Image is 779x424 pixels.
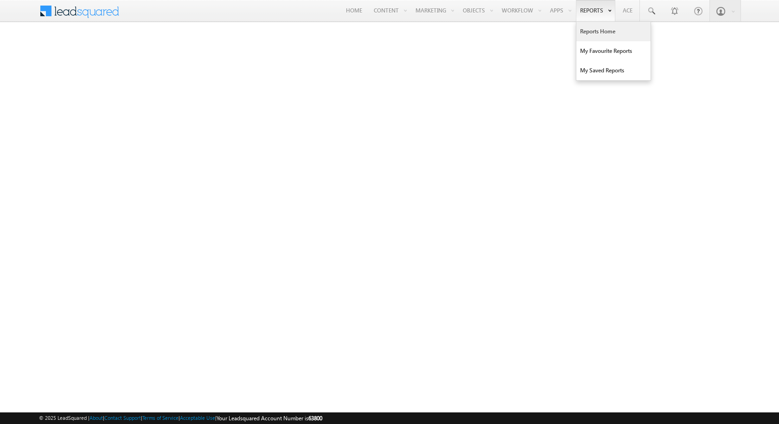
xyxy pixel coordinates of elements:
[142,415,179,421] a: Terms of Service
[217,415,322,422] span: Your Leadsquared Account Number is
[576,41,651,61] a: My Favourite Reports
[576,61,651,80] a: My Saved Reports
[104,415,141,421] a: Contact Support
[180,415,215,421] a: Acceptable Use
[89,415,103,421] a: About
[308,415,322,422] span: 63800
[576,22,651,41] a: Reports Home
[39,414,322,423] span: © 2025 LeadSquared | | | | |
